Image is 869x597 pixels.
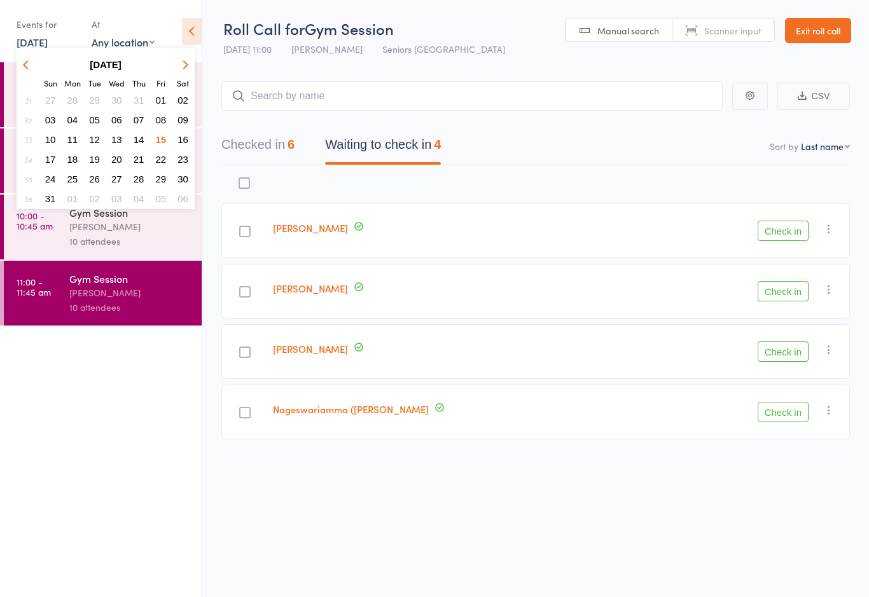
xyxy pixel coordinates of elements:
button: 30 [173,170,193,188]
span: 29 [89,95,100,106]
span: 16 [177,134,188,145]
div: 4 [434,137,441,151]
button: 10 [41,131,60,148]
button: 02 [85,190,104,207]
span: 05 [156,193,167,204]
div: 10 attendees [69,234,191,249]
div: Events for [17,14,79,35]
div: 10 attendees [69,300,191,315]
small: Tuesday [88,78,101,88]
span: 27 [45,95,56,106]
span: 14 [134,134,144,145]
span: 31 [45,193,56,204]
span: 06 [111,114,122,125]
div: [PERSON_NAME] [69,285,191,300]
button: 26 [85,170,104,188]
button: 30 [107,92,127,109]
span: 04 [134,193,144,204]
a: 11:00 -11:45 amGym Session[PERSON_NAME]10 attendees [4,261,202,326]
span: 20 [111,154,122,165]
a: [DATE] [17,35,48,49]
span: 18 [67,154,78,165]
span: 23 [177,154,188,165]
span: 05 [89,114,100,125]
button: Check in [758,341,809,362]
a: [PERSON_NAME] [273,221,348,235]
time: 11:00 - 11:45 am [17,277,51,297]
button: 19 [85,151,104,168]
button: 29 [85,92,104,109]
span: 03 [111,193,122,204]
span: 01 [67,193,78,204]
span: 11 [67,134,78,145]
button: 21 [129,151,149,168]
button: 24 [41,170,60,188]
div: Last name [801,140,844,153]
button: 23 [173,151,193,168]
button: 29 [151,170,171,188]
button: 04 [129,190,149,207]
span: 22 [156,154,167,165]
span: 29 [156,174,167,184]
button: 06 [107,111,127,128]
div: Gym Session [69,271,191,285]
button: 28 [63,92,83,109]
span: 27 [111,174,122,184]
small: Wednesday [109,78,125,88]
span: 17 [45,154,56,165]
span: 15 [156,134,167,145]
button: 01 [63,190,83,207]
em: 36 [24,194,32,204]
a: 8:00 -8:45 amGym Session[PERSON_NAME]8 attendees [4,62,202,127]
button: 13 [107,131,127,148]
span: 31 [134,95,144,106]
a: [PERSON_NAME] [273,342,348,355]
button: 16 [173,131,193,148]
button: 05 [85,111,104,128]
span: Gym Session [305,18,394,39]
span: 04 [67,114,78,125]
button: 31 [41,190,60,207]
button: Checked in6 [221,131,295,165]
span: Scanner input [704,24,761,37]
a: Nageswariamma ([PERSON_NAME] [273,402,429,416]
button: 15 [151,131,171,148]
button: 31 [129,92,149,109]
button: 03 [107,190,127,207]
span: 02 [177,95,188,106]
button: 05 [151,190,171,207]
strong: [DATE] [90,59,122,70]
button: 28 [129,170,149,188]
span: [PERSON_NAME] [291,43,363,55]
button: 25 [63,170,83,188]
button: 27 [107,170,127,188]
span: 28 [134,174,144,184]
small: Saturday [177,78,189,88]
button: 11 [63,131,83,148]
span: 07 [134,114,144,125]
small: Thursday [132,78,146,88]
div: At [92,14,155,35]
span: 09 [177,114,188,125]
button: 08 [151,111,171,128]
em: 35 [24,174,32,184]
div: Gym Session [69,205,191,219]
span: 21 [134,154,144,165]
span: Manual search [597,24,659,37]
button: 07 [129,111,149,128]
span: Seniors [GEOGRAPHIC_DATA] [382,43,505,55]
span: 08 [156,114,167,125]
div: [PERSON_NAME] [69,219,191,234]
small: Sunday [44,78,57,88]
button: 22 [151,151,171,168]
input: Search by name [221,81,723,111]
span: 01 [156,95,167,106]
button: 20 [107,151,127,168]
a: Exit roll call [785,18,851,43]
span: 28 [67,95,78,106]
a: [PERSON_NAME] [273,282,348,295]
a: 10:00 -10:45 amGym Session[PERSON_NAME]10 attendees [4,195,202,259]
span: 24 [45,174,56,184]
small: Friday [156,78,165,88]
button: CSV [777,83,850,110]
